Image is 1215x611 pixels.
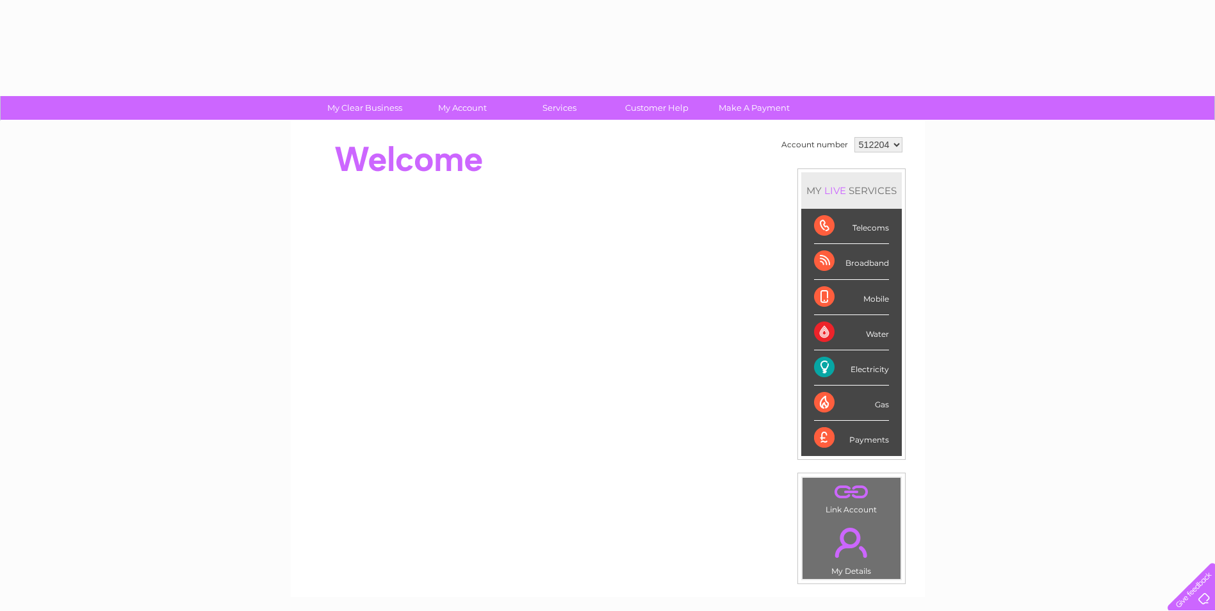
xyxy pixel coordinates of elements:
a: . [806,520,897,565]
div: Broadband [814,244,889,279]
a: Services [507,96,612,120]
div: Gas [814,386,889,421]
a: Customer Help [604,96,710,120]
div: LIVE [822,184,849,197]
div: Mobile [814,280,889,315]
td: Account number [778,134,851,156]
td: My Details [802,517,901,580]
a: My Clear Business [312,96,418,120]
div: Payments [814,421,889,455]
td: Link Account [802,477,901,517]
a: My Account [409,96,515,120]
a: . [806,481,897,503]
div: MY SERVICES [801,172,902,209]
div: Water [814,315,889,350]
div: Electricity [814,350,889,386]
a: Make A Payment [701,96,807,120]
div: Telecoms [814,209,889,244]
